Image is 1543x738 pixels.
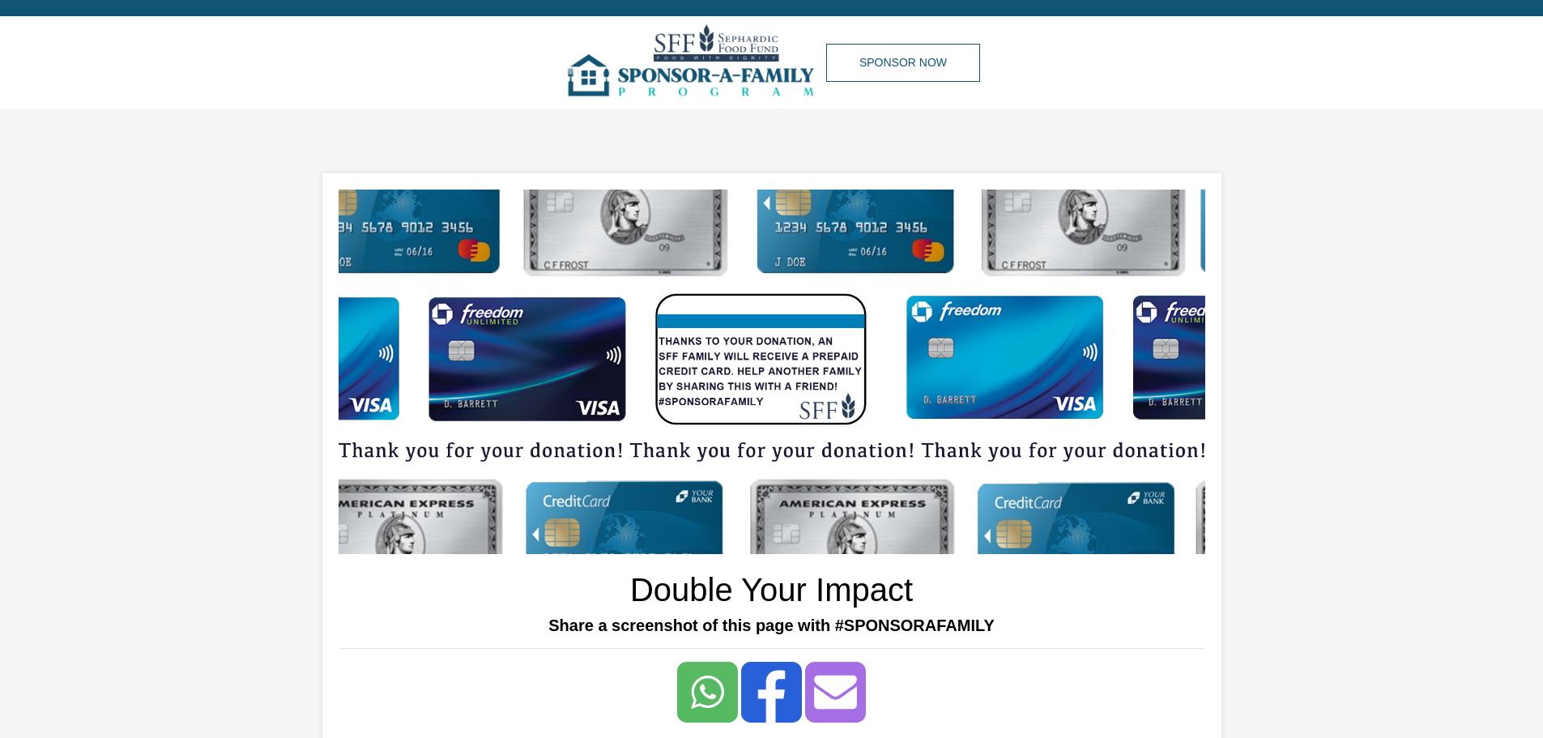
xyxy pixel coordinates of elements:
a: Share to Email [805,662,866,723]
img: img [339,190,1205,554]
a: Share to Facebook [741,662,802,723]
h5: Share a screenshot of this page with #SPONSORAFAMILY [339,616,1205,635]
img: img [563,16,826,109]
a: Sponsor Now [826,44,980,82]
a: Share to <span class="translation_missing" title="translation missing: en.social_share_button.wha... [677,662,738,723]
h1: Double Your Impact [630,570,913,609]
